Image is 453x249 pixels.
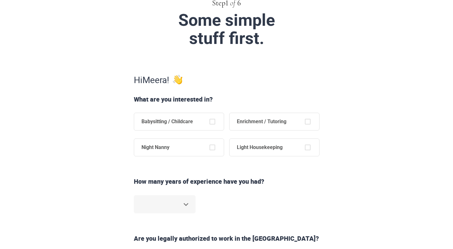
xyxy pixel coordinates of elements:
span: Babysitting / Childcare [134,113,201,131]
div: Hi Meera ! [131,73,322,86]
div: ​ [134,195,196,213]
div: Are you legally authorized to work in the [GEOGRAPHIC_DATA]? [131,234,322,243]
img: undo [173,75,182,84]
div: What are you interested in? [131,95,322,104]
div: Some simple stuff first. [77,11,377,47]
span: Light Housekeeping [229,139,290,156]
div: How many years of experience have you had ? [131,177,322,186]
span: Night Nanny [134,139,177,156]
span: Enrichment / Tutoring [229,113,294,131]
